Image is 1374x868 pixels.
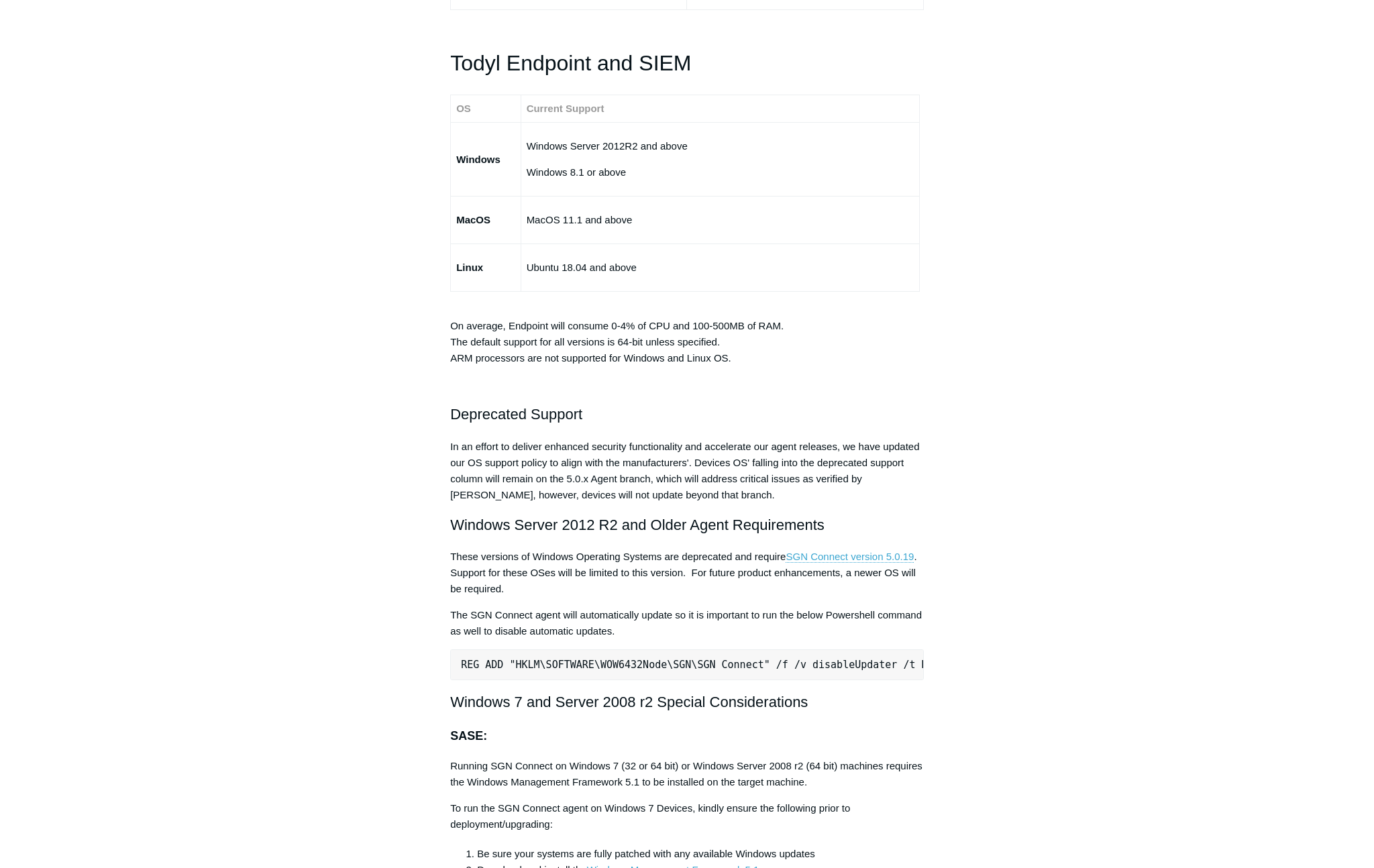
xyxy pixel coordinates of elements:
h2: Windows Server 2012 R2 and Older Agent Requirements [450,513,924,537]
h2: Windows 7 and Server 2008 r2 Special Considerations [450,690,924,714]
p: On average, Endpoint will consume 0-4% of CPU and 100-500MB of RAM. The default support for all v... [450,302,924,366]
h3: SASE: [450,726,924,746]
a: SGN Connect version 5.0.19 [786,551,914,563]
p: These versions of Windows Operating Systems are deprecated and require . Support for these OSes w... [450,549,924,597]
pre: REG ADD "HKLM\SOFTWARE\WOW6432Node\SGN\SGN Connect" /f /v disableUpdater /t REG_SZ /d 1 [450,649,924,680]
span: Deprecated Support [450,406,582,423]
strong: Linux [456,262,483,273]
p: To run the SGN Connect agent on Windows 7 Devices, kindly ensure the following prior to deploymen... [450,800,924,832]
p: Windows Server 2012R2 and above [527,138,914,154]
td: Ubuntu 18.04 and above [521,244,920,292]
p: Running SGN Connect on Windows 7 (32 or 64 bit) or Windows Server 2008 r2 (64 bit) machines requi... [450,758,924,790]
h1: Todyl Endpoint and SIEM [450,46,924,80]
span: Be sure your systems are fully patched with any available Windows updates [477,848,815,859]
p: Windows 8.1 or above [527,164,914,180]
strong: OS [456,103,471,114]
p: In an effort to deliver enhanced security functionality and accelerate our agent releases, we hav... [450,439,924,503]
p: The SGN Connect agent will automatically update so it is important to run the below Powershell co... [450,607,924,639]
strong: MacOS [456,214,490,225]
td: MacOS 11.1 and above [521,197,920,244]
strong: Current Support [527,103,604,114]
strong: Windows [456,154,500,165]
